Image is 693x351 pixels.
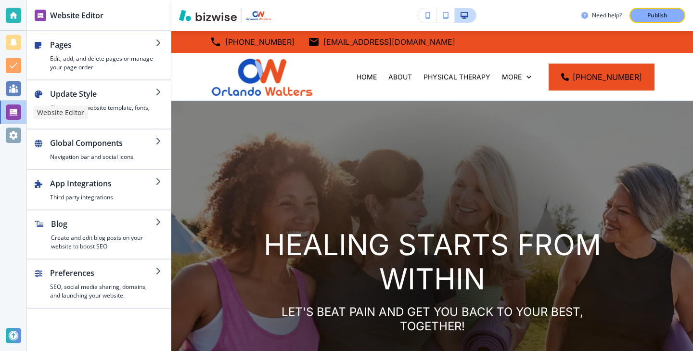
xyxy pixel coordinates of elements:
[27,130,171,169] button: Global ComponentsNavigation bar and social icons
[51,218,155,230] h2: Blog
[629,8,685,23] button: Publish
[27,260,171,308] button: PreferencesSEO, social media sharing, domains, and launching your website.
[50,39,155,51] h2: Pages
[210,56,315,97] img: ORLANDO WALTERS
[245,11,271,21] img: Your Logo
[50,178,155,189] h2: App Integrations
[27,170,171,209] button: App IntegrationsThird party integrations
[27,80,171,129] button: Update StyleChange your website template, fonts, and colors
[388,72,412,82] p: ABOUT
[263,305,602,334] p: LET'S BEAT PAIN AND GET YOU BACK TO YOUR BEST, TOGETHER!
[225,35,295,49] p: [PHONE_NUMBER]
[51,234,155,251] h4: Create and edit blog posts on your website to boost SEO
[210,35,295,49] a: [PHONE_NUMBER]
[573,71,642,83] span: [PHONE_NUMBER]
[27,210,171,259] button: BlogCreate and edit blog posts on your website to boost SEO
[50,153,155,161] h4: Navigation bar and social icons
[323,35,455,49] p: [EMAIL_ADDRESS][DOMAIN_NAME]
[423,72,490,82] p: PHYSICAL THERAPY
[50,10,103,21] h2: Website Editor
[50,88,155,100] h2: Update Style
[308,35,455,49] a: [EMAIL_ADDRESS][DOMAIN_NAME]
[592,11,622,20] h3: Need help?
[50,104,155,121] h4: Change your website template, fonts, and colors
[50,193,155,202] h4: Third party integrations
[37,108,84,117] p: Website Editor
[502,72,522,82] p: More
[27,31,171,79] button: PagesEdit, add, and delete pages or manage your page order
[647,11,667,20] p: Publish
[549,64,654,91] a: [PHONE_NUMBER]
[50,54,155,72] h4: Edit, add, and delete pages or manage your page order
[35,10,46,21] img: editor icon
[357,72,377,82] p: HOME
[179,10,237,21] img: Bizwise Logo
[263,228,602,296] p: HEALING STARTS FROM WITHIN
[50,283,155,300] h4: SEO, social media sharing, domains, and launching your website.
[50,267,155,279] h2: Preferences
[50,137,155,149] h2: Global Components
